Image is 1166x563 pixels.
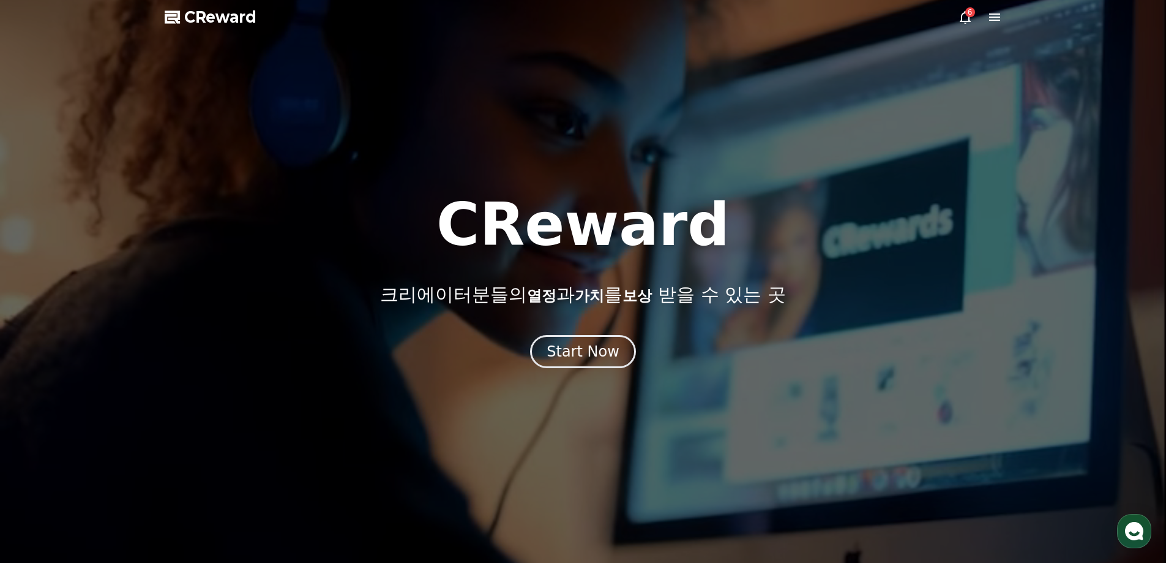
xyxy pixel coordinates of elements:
[527,287,556,304] span: 열정
[184,7,256,27] span: CReward
[158,388,235,419] a: 설정
[530,335,636,368] button: Start Now
[112,407,127,417] span: 대화
[622,287,652,304] span: 보상
[39,407,46,417] span: 홈
[4,388,81,419] a: 홈
[81,388,158,419] a: 대화
[575,287,604,304] span: 가치
[965,7,975,17] div: 6
[380,284,785,306] p: 크리에이터분들의 과 를 받을 수 있는 곳
[958,10,973,25] a: 6
[436,195,730,254] h1: CReward
[547,342,619,361] div: Start Now
[530,347,636,359] a: Start Now
[189,407,204,417] span: 설정
[165,7,256,27] a: CReward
